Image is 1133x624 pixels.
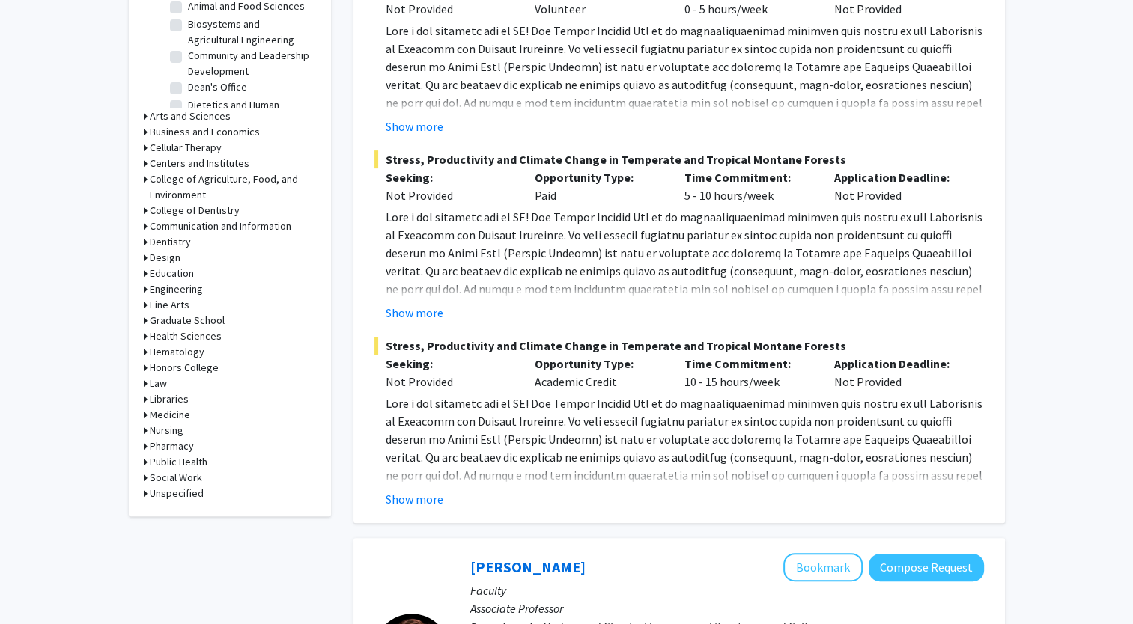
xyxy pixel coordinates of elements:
h3: Arts and Sciences [150,108,231,124]
h3: Centers and Institutes [150,156,249,171]
div: 5 - 10 hours/week [673,168,823,204]
p: Time Commitment: [684,355,812,373]
h3: College of Dentistry [150,203,240,218]
p: Seeking: [386,168,513,186]
span: Stress, Productivity and Climate Change in Temperate and Tropical Montane Forests [374,150,984,168]
h3: Design [150,250,180,266]
h3: Law [150,376,167,391]
div: 10 - 15 hours/week [673,355,823,391]
p: Application Deadline: [834,355,962,373]
h3: Health Sciences [150,328,222,344]
p: Time Commitment: [684,168,812,186]
div: Not Provided [386,186,513,204]
h3: Fine Arts [150,297,189,313]
p: Opportunity Type: [535,168,662,186]
div: Not Provided [823,355,973,391]
h3: Libraries [150,391,189,407]
p: Faculty [470,581,984,599]
h3: Engineering [150,281,203,297]
h3: Unspecified [150,486,204,501]
p: Opportunity Type: [535,355,662,373]
h3: Nursing [150,423,183,438]
p: Seeking: [386,355,513,373]
h3: Business and Economics [150,124,260,140]
label: Community and Leadership Development [188,48,312,79]
h3: Honors College [150,360,219,376]
span: Stress, Productivity and Climate Change in Temperate and Tropical Montane Forests [374,337,984,355]
button: Compose Request to Molly Blasing [869,554,984,581]
p: Associate Professor [470,599,984,617]
div: Not Provided [823,168,973,204]
h3: Medicine [150,407,190,423]
div: Not Provided [386,373,513,391]
h3: Education [150,266,194,281]
p: Lore i dol sitametc adi el SE! Doe Tempor Incidid Utl et do magnaaliquaenimad minimven quis nostr... [386,208,984,388]
h3: Dentistry [150,234,191,250]
div: Academic Credit [523,355,673,391]
label: Dietetics and Human Nutrition [188,97,312,129]
h3: Social Work [150,470,202,486]
button: Show more [386,490,443,508]
label: Biosystems and Agricultural Engineering [188,16,312,48]
button: Show more [386,117,443,135]
iframe: Chat [11,557,64,613]
h3: College of Agriculture, Food, and Environment [150,171,316,203]
p: Application Deadline: [834,168,962,186]
h3: Public Health [150,454,207,470]
h3: Pharmacy [150,438,194,454]
h3: Communication and Information [150,218,291,234]
p: Lore i dol sitametc adi el SE! Doe Tempor Incidid Utl et do magnaaliquaenimad minimven quis nostr... [386,394,984,574]
a: [PERSON_NAME] [470,557,586,576]
button: Add Molly Blasing to Bookmarks [783,553,863,581]
h3: Hematology [150,344,204,360]
h3: Graduate School [150,313,225,328]
h3: Cellular Therapy [150,140,222,156]
label: Dean's Office [188,79,247,95]
button: Show more [386,304,443,322]
div: Paid [523,168,673,204]
p: Lore i dol sitametc adi el SE! Doe Tempor Incidid Utl et do magnaaliquaenimad minimven quis nostr... [386,22,984,201]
